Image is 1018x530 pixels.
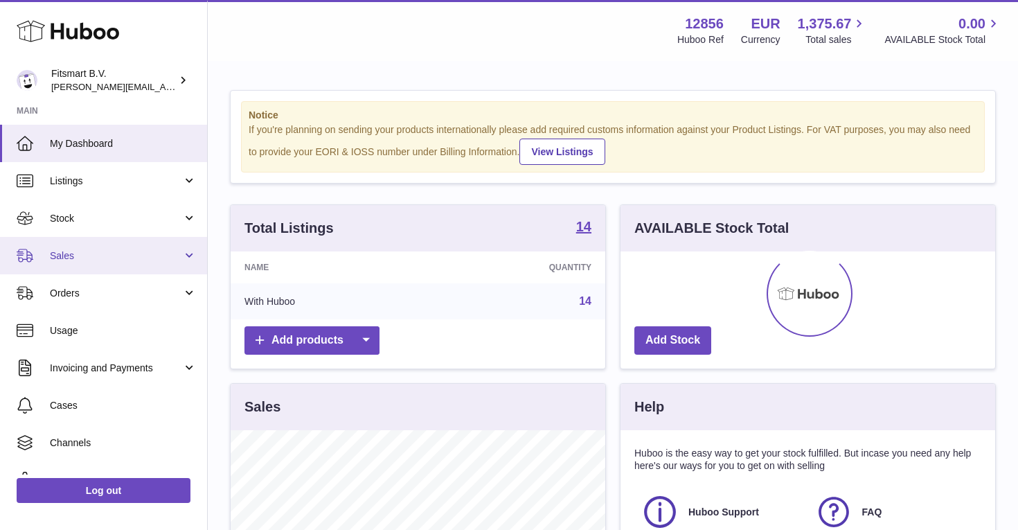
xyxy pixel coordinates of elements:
div: Fitsmart B.V. [51,67,176,94]
h3: AVAILABLE Stock Total [634,219,789,238]
th: Quantity [428,251,605,283]
div: If you're planning on sending your products internationally please add required customs informati... [249,123,977,165]
a: 0.00 AVAILABLE Stock Total [884,15,1001,46]
span: Stock [50,212,182,225]
span: Invoicing and Payments [50,362,182,375]
span: 0.00 [958,15,985,33]
p: Huboo is the easy way to get your stock fulfilled. But incase you need any help here's our ways f... [634,447,981,473]
a: View Listings [519,139,605,165]
span: My Dashboard [50,137,197,150]
strong: EUR [751,15,780,33]
th: Name [231,251,428,283]
h3: Help [634,398,664,416]
a: 1,375.67 Total sales [798,15,868,46]
span: Orders [50,287,182,300]
strong: 14 [576,220,591,233]
a: Log out [17,478,190,503]
span: Listings [50,175,182,188]
span: Settings [50,474,197,487]
a: 14 [576,220,591,236]
span: Sales [50,249,182,263]
span: Huboo Support [688,506,759,519]
span: FAQ [862,506,882,519]
span: [PERSON_NAME][EMAIL_ADDRESS][DOMAIN_NAME] [51,81,278,92]
h3: Sales [244,398,280,416]
a: Add Stock [634,326,711,355]
span: Channels [50,436,197,450]
strong: 12856 [685,15,724,33]
td: With Huboo [231,283,428,319]
a: 14 [579,295,591,307]
span: 1,375.67 [798,15,852,33]
img: jonathan@leaderoo.com [17,70,37,91]
span: Total sales [805,33,867,46]
h3: Total Listings [244,219,334,238]
strong: Notice [249,109,977,122]
span: AVAILABLE Stock Total [884,33,1001,46]
span: Cases [50,399,197,412]
span: Usage [50,324,197,337]
div: Currency [741,33,780,46]
a: Add products [244,326,379,355]
div: Huboo Ref [677,33,724,46]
